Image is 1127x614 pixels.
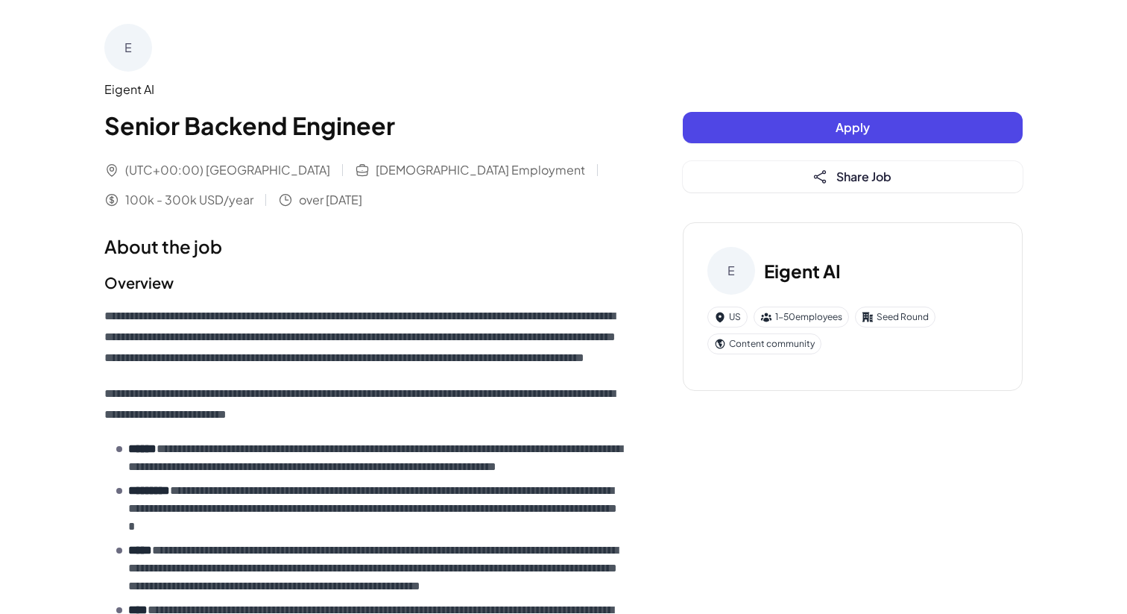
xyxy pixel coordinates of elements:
[707,307,748,328] div: US
[104,107,623,143] h1: Senior Backend Engineer
[104,81,623,98] div: Eigent AI
[855,307,935,328] div: Seed Round
[707,247,755,295] div: E
[376,161,585,179] span: [DEMOGRAPHIC_DATA] Employment
[125,191,253,209] span: 100k - 300k USD/year
[104,272,623,294] h2: Overview
[707,333,821,354] div: Content community
[104,233,623,260] h1: About the job
[836,169,891,184] span: Share Job
[836,119,870,135] span: Apply
[754,307,849,328] div: 1-50 employees
[683,161,1023,192] button: Share Job
[125,161,330,179] span: (UTC+00:00) [GEOGRAPHIC_DATA]
[104,24,152,72] div: E
[299,191,362,209] span: over [DATE]
[764,257,841,284] h3: Eigent AI
[683,112,1023,143] button: Apply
